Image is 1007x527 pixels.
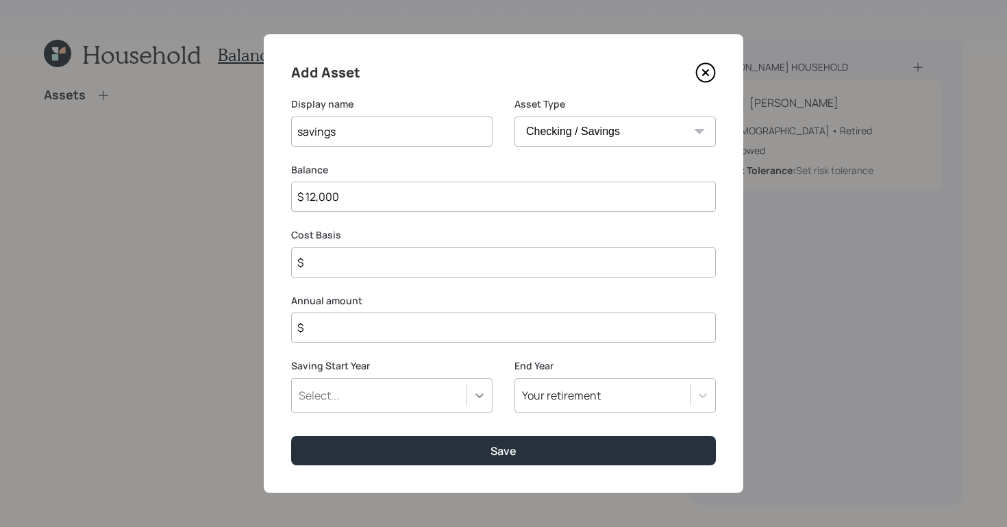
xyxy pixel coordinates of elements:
[522,388,601,403] div: Your retirement
[514,359,716,373] label: End Year
[514,97,716,111] label: Asset Type
[299,388,339,403] div: Select...
[291,294,716,308] label: Annual amount
[291,359,493,373] label: Saving Start Year
[291,62,360,84] h4: Add Asset
[291,436,716,465] button: Save
[291,97,493,111] label: Display name
[291,163,716,177] label: Balance
[490,443,517,458] div: Save
[291,228,716,242] label: Cost Basis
